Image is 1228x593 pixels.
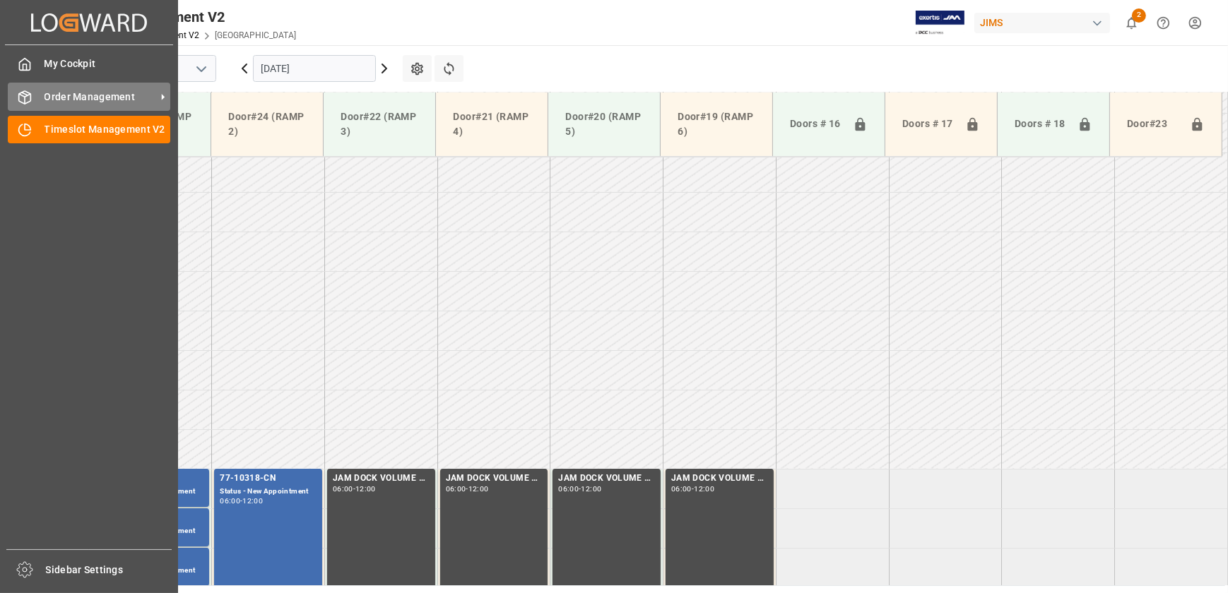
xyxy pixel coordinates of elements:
div: Doors # 16 [784,111,847,138]
div: 12:00 [581,486,602,492]
div: Door#21 (RAMP 4) [447,104,536,145]
div: Door#23 [1121,111,1184,138]
div: Door#19 (RAMP 6) [672,104,761,145]
div: 12:00 [694,486,714,492]
div: 06:00 [446,486,466,492]
a: Timeslot Management V2 [8,116,170,143]
span: Timeslot Management V2 [45,122,171,137]
div: - [353,486,355,492]
div: JAM DOCK VOLUME CONTROL [446,472,543,486]
div: 77-10318-CN [220,472,317,486]
button: Help Center [1147,7,1179,39]
span: My Cockpit [45,56,171,71]
div: 12:00 [468,486,489,492]
div: - [240,498,242,504]
div: Doors # 18 [1009,111,1072,138]
div: JAM DOCK VOLUME CONTROL [671,472,768,486]
input: DD.MM.YYYY [253,55,376,82]
div: JIMS [974,13,1110,33]
div: Door#24 (RAMP 2) [223,104,312,145]
span: Sidebar Settings [46,563,172,577]
div: Status - New Appointment [220,486,317,498]
div: Timeslot Management V2 [61,6,296,28]
div: Door#20 (RAMP 5) [560,104,649,145]
div: JAM DOCK VOLUME CONTROL [333,472,430,486]
img: Exertis%20JAM%20-%20Email%20Logo.jpg_1722504956.jpg [916,11,964,35]
div: JAM DOCK VOLUME CONTROL [558,472,655,486]
div: Door#22 (RAMP 3) [335,104,424,145]
div: - [692,486,694,492]
div: - [466,486,468,492]
div: 06:00 [333,486,353,492]
a: My Cockpit [8,50,170,78]
span: 2 [1132,8,1146,23]
button: open menu [190,58,211,80]
div: 06:00 [220,498,240,504]
div: 12:00 [242,498,263,504]
button: show 2 new notifications [1116,7,1147,39]
span: Order Management [45,90,156,104]
div: 06:00 [558,486,579,492]
div: - [579,486,581,492]
div: 12:00 [355,486,376,492]
div: Doors # 17 [897,111,960,138]
div: 06:00 [671,486,692,492]
button: JIMS [974,9,1116,36]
